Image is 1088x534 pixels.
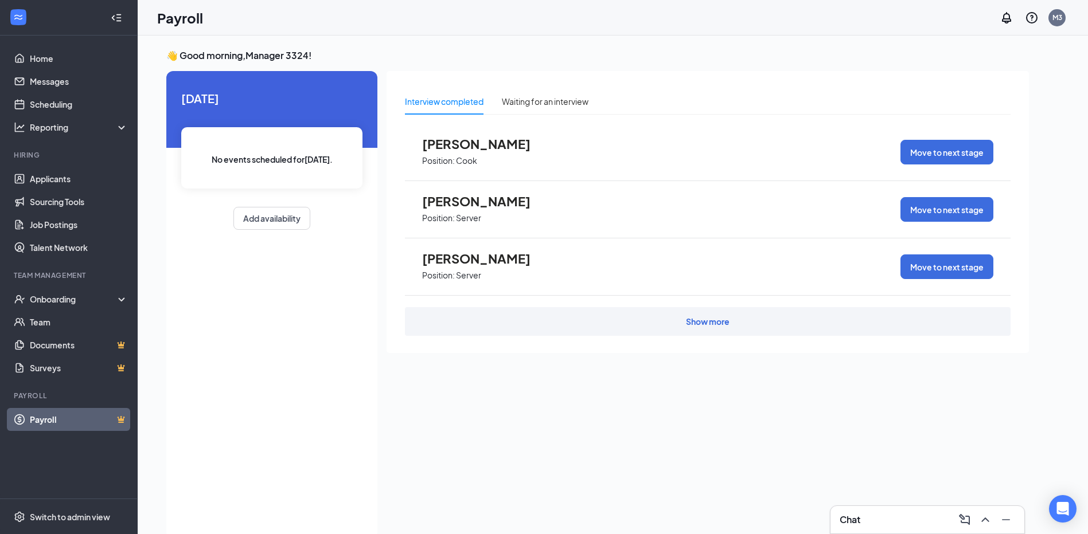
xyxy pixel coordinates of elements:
[900,254,993,279] button: Move to next stage
[422,155,455,166] p: Position:
[212,153,333,166] span: No events scheduled for [DATE] .
[30,408,128,431] a: PayrollCrown
[30,236,128,259] a: Talent Network
[978,513,992,527] svg: ChevronUp
[30,511,110,523] div: Switch to admin view
[405,95,483,108] div: Interview completed
[30,47,128,70] a: Home
[956,511,974,529] button: ComposeMessage
[14,293,25,305] svg: UserCheck
[14,391,126,400] div: Payroll
[14,150,126,160] div: Hiring
[1025,11,1039,25] svg: QuestionInfo
[30,121,128,133] div: Reporting
[30,93,128,116] a: Scheduling
[14,121,25,133] svg: Analysis
[976,511,995,529] button: ChevronUp
[422,270,455,281] p: Position:
[30,213,128,236] a: Job Postings
[1052,13,1062,22] div: M3
[900,140,993,164] button: Move to next stage
[422,136,548,151] span: [PERSON_NAME]
[456,155,477,166] p: Cook
[1000,11,1013,25] svg: Notifications
[30,293,118,305] div: Onboarding
[456,213,481,223] p: Server
[30,333,128,356] a: DocumentsCrown
[111,12,122,23] svg: Collapse
[30,356,128,379] a: SurveysCrown
[30,70,128,93] a: Messages
[422,213,455,223] p: Position:
[900,197,993,222] button: Move to next stage
[30,311,128,333] a: Team
[502,95,588,108] div: Waiting for an interview
[14,270,126,280] div: Team Management
[686,316,730,327] div: Show more
[30,167,128,190] a: Applicants
[1049,495,1077,523] div: Open Intercom Messenger
[840,513,860,526] h3: Chat
[13,11,24,23] svg: WorkstreamLogo
[422,251,548,266] span: [PERSON_NAME]
[456,270,481,281] p: Server
[166,49,1029,62] h3: 👋 Good morning, Manager 3324 !
[181,89,362,107] span: [DATE]
[997,511,1015,529] button: Minimize
[157,8,203,28] h1: Payroll
[233,207,310,230] button: Add availability
[30,190,128,213] a: Sourcing Tools
[999,513,1013,527] svg: Minimize
[958,513,972,527] svg: ComposeMessage
[14,511,25,523] svg: Settings
[422,194,548,209] span: [PERSON_NAME]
